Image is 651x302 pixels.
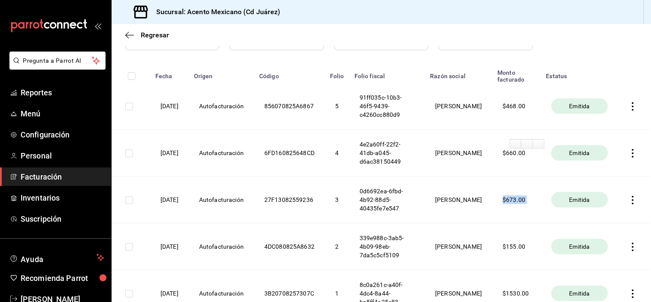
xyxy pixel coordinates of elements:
[189,177,254,223] th: Autofacturación
[21,213,104,225] span: Suscripción
[493,223,541,270] th: $ 155.00
[254,64,325,83] th: Código
[189,130,254,177] th: Autofacturación
[21,87,104,98] span: Reportes
[150,177,189,223] th: [DATE]
[125,31,169,39] button: Regresar
[94,22,101,29] button: open_drawer_menu
[189,83,254,130] th: Autofacturación
[254,83,325,130] th: 856070825A6867
[254,130,325,177] th: 6FD160825648CD
[521,139,533,149] a: Highlight & Sticky note
[349,130,425,177] th: 4e2a60ff-22f2-41db-a045-d6ac38150449
[21,171,104,183] span: Facturación
[21,129,104,140] span: Configuración
[21,108,104,119] span: Menú
[21,272,104,284] span: Recomienda Parrot
[425,64,493,83] th: Razón social
[493,64,541,83] th: Monto facturado
[150,64,189,83] th: Fecha
[149,7,281,17] h3: Sucursal: Acento Mexicano (Cd Juárez)
[566,195,593,204] span: Emitida
[349,223,425,270] th: 339e988c-3ab5-4b09-98eb-7da5c5cf5109
[566,102,593,110] span: Emitida
[189,64,254,83] th: Origen
[493,83,541,130] th: $ 468.00
[21,150,104,162] span: Personal
[533,139,545,149] a: Search in Google
[150,83,189,130] th: [DATE]
[566,242,593,251] span: Emitida
[325,223,349,270] th: 2
[425,223,493,270] th: [PERSON_NAME]
[510,139,521,149] a: Highlight
[566,289,593,298] span: Emitida
[425,83,493,130] th: [PERSON_NAME]
[189,223,254,270] th: Autofacturación
[325,83,349,130] th: 5
[325,177,349,223] th: 3
[493,177,541,223] th: $ 673.00
[150,130,189,177] th: [DATE]
[325,130,349,177] th: 4
[254,177,325,223] th: 27F13082559236
[566,149,593,157] span: Emitida
[425,177,493,223] th: [PERSON_NAME]
[493,130,541,177] th: $ 660.00
[21,192,104,204] span: Inventarios
[150,223,189,270] th: [DATE]
[21,253,93,263] span: Ayuda
[349,177,425,223] th: 0d6692ea-6fbd-4b92-88d5-40435fe7e547
[9,52,106,70] button: Pregunta a Parrot AI
[254,223,325,270] th: 4DC080825A8632
[541,64,618,83] th: Estatus
[349,83,425,130] th: 91ff035c-10b3-46f5-9439-c4260cc880d9
[141,31,169,39] span: Regresar
[23,56,92,65] span: Pregunta a Parrot AI
[325,64,349,83] th: Folio
[6,62,106,71] a: Pregunta a Parrot AI
[425,130,493,177] th: [PERSON_NAME]
[349,64,425,83] th: Folio fiscal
